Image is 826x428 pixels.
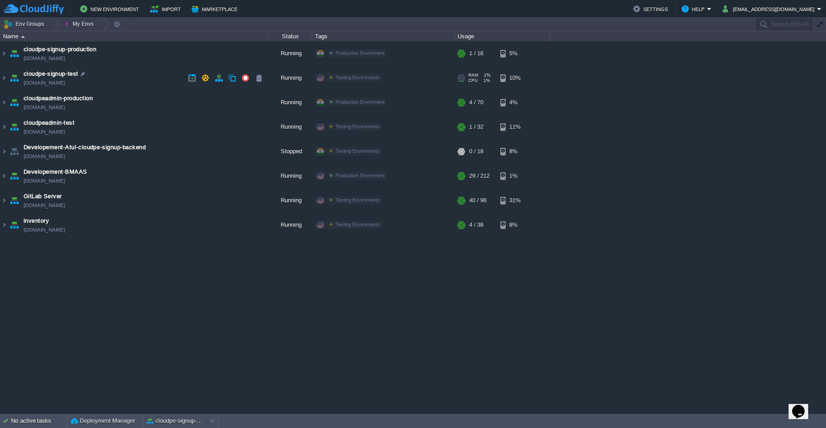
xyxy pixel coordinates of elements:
div: Usage [455,31,549,41]
div: 8% [500,213,529,237]
span: CPU [468,78,478,83]
a: inventory [24,216,49,225]
img: AMDAwAAAACH5BAEAAAAALAAAAAABAAEAAAICRAEAOw== [0,41,8,65]
a: [DOMAIN_NAME] [24,78,65,87]
div: Running [268,115,312,139]
span: 1% [481,78,490,83]
div: Running [268,188,312,212]
img: AMDAwAAAACH5BAEAAAAALAAAAAABAAEAAAICRAEAOw== [8,164,20,188]
div: No active tasks [11,414,67,428]
a: cloudpeadmin-test [24,118,74,127]
span: Testing Envirnments [335,124,380,129]
div: Running [268,41,312,65]
a: [DOMAIN_NAME] [24,54,65,63]
span: Testing Envirnments [335,222,380,227]
div: 1 / 16 [469,41,483,65]
button: Import [150,4,184,14]
span: Testing Envirnments [335,148,380,154]
div: 5% [500,41,529,65]
div: 0 / 18 [469,139,483,163]
img: AMDAwAAAACH5BAEAAAAALAAAAAABAAEAAAICRAEAOw== [8,139,20,163]
img: AMDAwAAAACH5BAEAAAAALAAAAAABAAEAAAICRAEAOw== [0,139,8,163]
img: AMDAwAAAACH5BAEAAAAALAAAAAABAAEAAAICRAEAOw== [8,66,20,90]
div: 8% [500,139,529,163]
a: [DOMAIN_NAME] [24,103,65,112]
a: [DOMAIN_NAME] [24,201,65,210]
a: [DOMAIN_NAME] [24,152,65,161]
span: Production Envirnment [335,173,384,178]
div: Running [268,164,312,188]
a: cloudpeadmin-production [24,94,93,103]
div: 31% [500,188,529,212]
img: AMDAwAAAACH5BAEAAAAALAAAAAABAAEAAAICRAEAOw== [0,115,8,139]
a: cloudpe-signup-test [24,69,78,78]
button: Marketplace [192,4,240,14]
a: [DOMAIN_NAME] [24,127,65,136]
img: AMDAwAAAACH5BAEAAAAALAAAAAABAAEAAAICRAEAOw== [21,36,25,38]
div: Stopped [268,139,312,163]
button: Env Groups [3,18,47,30]
div: Status [268,31,312,41]
button: Help [682,4,707,14]
img: AMDAwAAAACH5BAEAAAAALAAAAAABAAEAAAICRAEAOw== [8,115,20,139]
div: 4% [500,90,529,114]
div: 4 / 38 [469,213,483,237]
a: cloudpe-signup-production [24,45,96,54]
div: Running [268,213,312,237]
img: AMDAwAAAACH5BAEAAAAALAAAAAABAAEAAAICRAEAOw== [8,90,20,114]
div: 40 / 96 [469,188,487,212]
img: AMDAwAAAACH5BAEAAAAALAAAAAABAAEAAAICRAEAOw== [8,41,20,65]
button: Deployment Manager [71,416,135,425]
img: AMDAwAAAACH5BAEAAAAALAAAAAABAAEAAAICRAEAOw== [0,90,8,114]
a: Developement-BMAAS [24,167,87,176]
div: Name [1,31,267,41]
div: 1 / 32 [469,115,483,139]
div: Running [268,66,312,90]
a: [DOMAIN_NAME] [24,176,65,185]
button: cloudpe-signup-test [147,416,203,425]
span: Production Envirnment [335,99,384,105]
span: Testing Envirnments [335,197,380,203]
img: AMDAwAAAACH5BAEAAAAALAAAAAABAAEAAAICRAEAOw== [8,213,20,237]
button: [EMAIL_ADDRESS][DOMAIN_NAME] [723,4,817,14]
a: [DOMAIN_NAME] [24,225,65,234]
img: AMDAwAAAACH5BAEAAAAALAAAAAABAAEAAAICRAEAOw== [0,213,8,237]
img: AMDAwAAAACH5BAEAAAAALAAAAAABAAEAAAICRAEAOw== [0,66,8,90]
span: 1% [482,73,491,78]
iframe: chat widget [789,392,817,419]
div: 1% [500,164,529,188]
div: Tags [313,31,454,41]
div: Running [268,90,312,114]
span: Testing Envirnments [335,75,380,80]
img: AMDAwAAAACH5BAEAAAAALAAAAAABAAEAAAICRAEAOw== [0,188,8,212]
div: 4 / 70 [469,90,483,114]
a: Developement-Atul-cloudpe-signup-backend [24,143,146,152]
img: AMDAwAAAACH5BAEAAAAALAAAAAABAAEAAAICRAEAOw== [8,188,20,212]
button: Settings [633,4,671,14]
div: 11% [500,115,529,139]
span: Production Envirnment [335,50,384,56]
img: CloudJiffy [3,4,64,15]
span: RAM [468,73,478,78]
a: GitLab Server [24,192,62,201]
img: AMDAwAAAACH5BAEAAAAALAAAAAABAAEAAAICRAEAOw== [0,164,8,188]
button: New Environment [80,4,142,14]
div: 29 / 212 [469,164,490,188]
div: 10% [500,66,529,90]
button: My Envs [65,18,96,30]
